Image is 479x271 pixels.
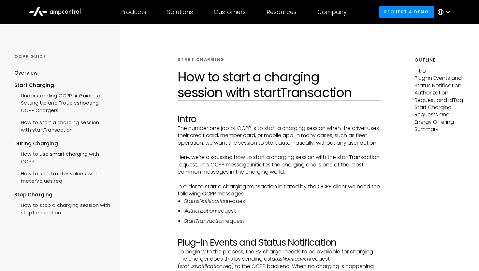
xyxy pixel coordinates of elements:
em: StatusNotification [184,197,227,205]
a: Request a demo [379,6,434,18]
div: OCPP GUIDE [14,54,110,60]
a: How to stop a charging session with stopTransaction [14,198,110,218]
em: statusNotification [268,255,310,263]
div: During Charging [14,140,110,147]
h2: Plug-in Events and Status Notification [178,237,381,248]
h5: Outline [414,57,465,64]
p: Authorization Request and idTag [414,89,465,104]
a: How to start a charging session with startTransaction [14,116,110,135]
a: Overview [14,69,38,81]
h1: How to start a charging session with startTransaction [178,69,381,100]
div: Solutions [167,8,193,16]
p: ‍ [178,230,381,237]
em: statusNotification.req [180,263,232,270]
p: In order to start a charging transaction initiated by the OCPP client we need the following OCPP ... [178,183,381,198]
li: request [184,218,381,225]
div: Start Charging [14,82,110,89]
div: Company [317,8,347,16]
p: ‍ [178,147,381,154]
p: Here, we’re discussing how to start a charging session with the startTransaction request. This OC... [178,154,381,176]
div: Overview [14,69,38,77]
p: Intro [414,67,465,75]
p: Plug-in Events and Status Notification [414,75,465,89]
a: Understanding OCPP: A Guide to Setting Up and Troubleshooting OCPP Chargers [14,89,110,116]
li: request [184,207,381,215]
div: Customers [214,8,246,16]
a: How to use smart charging with OCPP [14,147,110,167]
div: Stop Charging [14,191,110,198]
div: START CHARGING [178,57,225,63]
p: Summary [414,126,465,133]
a: How to send meter values with meterValues.req [14,167,110,186]
em: Authorization [184,207,216,215]
p: The number one job of OCPP is to start a charging session when the driver uses their credit card,... [178,125,381,147]
em: StartTransaction [184,217,225,225]
li: request [184,198,381,205]
h2: Intro [178,114,381,125]
div: Resources [267,8,297,16]
div: Products [120,8,146,16]
p: Start Charging Requests and Energy Offering [414,104,465,126]
p: ‍ [178,176,381,183]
